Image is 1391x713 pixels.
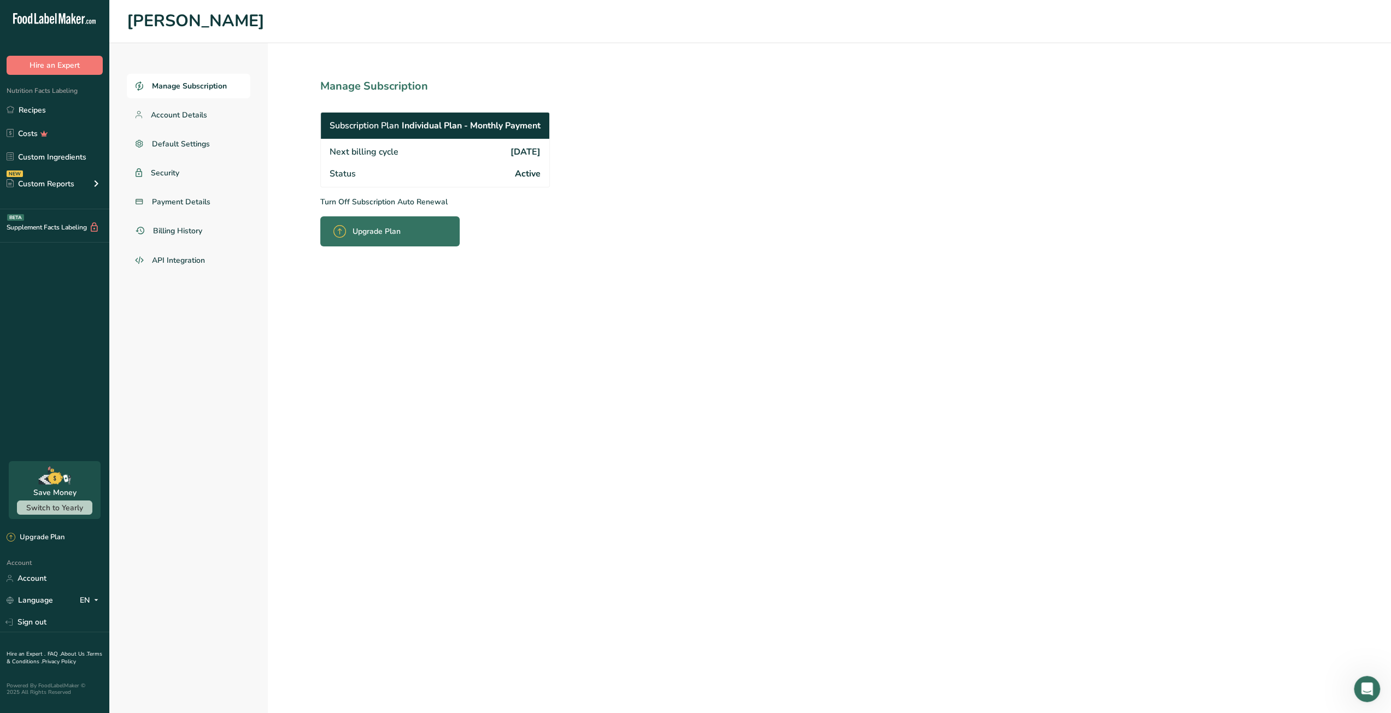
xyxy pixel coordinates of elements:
a: FAQ . [48,650,61,658]
span: Payment Details [152,196,210,208]
a: Billing History [127,219,250,243]
a: Language [7,591,53,610]
span: [DATE] [510,145,541,158]
a: Hire an Expert . [7,650,45,658]
a: Manage Subscription [127,74,250,98]
h1: Manage Subscription [320,78,598,95]
span: API Integration [152,255,205,266]
span: Security [151,167,179,179]
span: Active [515,167,541,180]
span: Account Details [151,109,207,121]
iframe: Intercom live chat [1354,676,1380,702]
div: NEW [7,170,23,177]
button: Switch to Yearly [17,500,92,515]
a: Terms & Conditions . [7,650,102,665]
span: Status [330,167,356,180]
span: Switch to Yearly [26,503,83,513]
a: Payment Details [127,190,250,214]
a: Security [127,161,250,185]
span: Manage Subscription [152,80,227,92]
span: Subscription Plan [330,119,399,132]
span: Next billing cycle [330,145,398,158]
a: Account Details [127,103,250,127]
span: Default Settings [152,138,210,150]
span: Upgrade Plan [353,226,401,237]
div: Custom Reports [7,178,74,190]
span: Individual Plan - Monthly Payment [402,119,541,132]
div: Powered By FoodLabelMaker © 2025 All Rights Reserved [7,682,103,696]
a: API Integration [127,248,250,274]
a: Default Settings [127,132,250,156]
button: Hire an Expert [7,56,103,75]
span: Billing History [153,225,202,237]
div: EN [80,594,103,607]
div: BETA [7,214,24,221]
a: Privacy Policy [42,658,76,665]
a: About Us . [61,650,87,658]
p: Turn Off Subscription Auto Renewal [320,196,598,208]
div: Upgrade Plan [7,532,64,543]
h1: [PERSON_NAME] [127,9,1374,34]
div: Save Money [33,487,77,498]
